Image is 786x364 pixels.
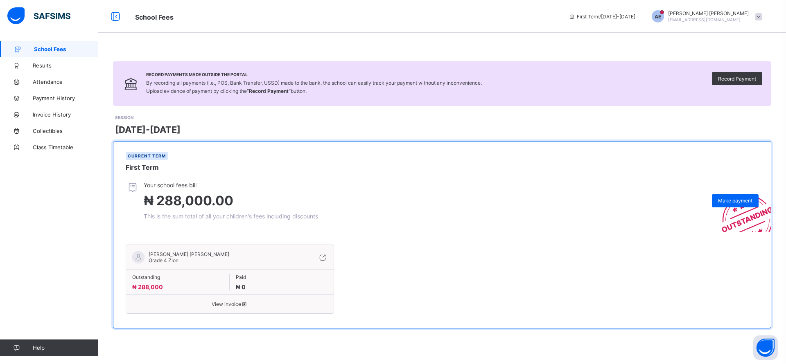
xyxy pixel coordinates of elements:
[33,111,98,118] span: Invoice History
[33,95,98,101] span: Payment History
[33,62,98,69] span: Results
[128,153,166,158] span: Current term
[149,251,229,257] span: [PERSON_NAME] [PERSON_NAME]
[144,182,318,189] span: Your school fees bill
[146,72,482,77] span: Record Payments Made Outside the Portal
[33,128,98,134] span: Collectibles
[236,274,327,280] span: Paid
[126,163,159,171] span: First Term
[33,144,98,151] span: Class Timetable
[236,283,246,290] span: ₦ 0
[753,335,778,360] button: Open asap
[132,274,223,280] span: Outstanding
[149,257,178,263] span: Grade 4 Zion
[668,17,741,22] span: [EMAIL_ADDRESS][DOMAIN_NAME]
[718,198,752,204] span: Make payment
[711,185,771,232] img: outstanding-stamp.3c148f88c3ebafa6da95868fa43343a1.svg
[115,124,181,135] span: [DATE]-[DATE]
[144,193,233,209] span: ₦ 288,000.00
[718,76,756,82] span: Record Payment
[33,344,98,351] span: Help
[146,80,482,94] span: By recording all payments (i.e., POS, Bank Transfer, USSD) made to the bank, the school can easil...
[668,10,749,16] span: [PERSON_NAME] [PERSON_NAME]
[247,88,291,94] b: “Record Payment”
[655,13,661,20] span: AE
[132,283,163,290] span: ₦ 288,000
[144,213,318,220] span: This is the sum total of all your children's fees including discounts
[644,10,766,22] div: AngelaDr Emenalo
[34,46,98,52] span: School Fees
[33,79,98,85] span: Attendance
[7,7,70,25] img: safsims
[569,13,635,20] span: session/term information
[115,115,133,120] span: SESSION
[132,301,327,307] span: View invoice
[135,13,174,21] span: School Fees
